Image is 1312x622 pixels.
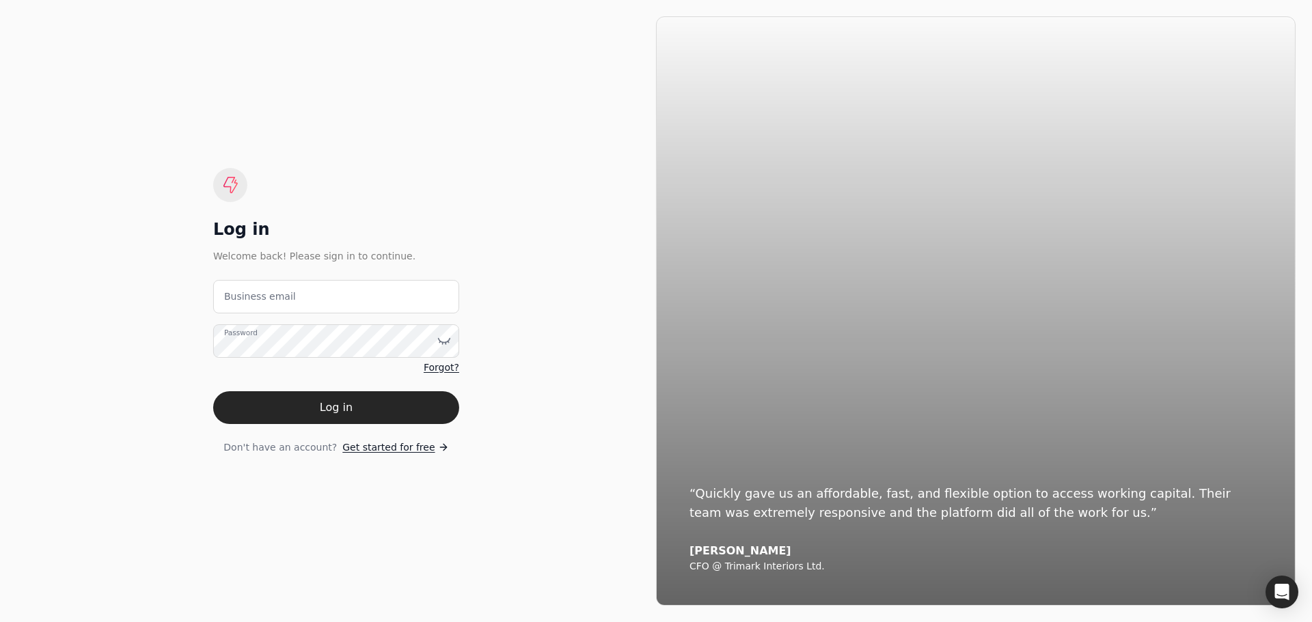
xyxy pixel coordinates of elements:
[224,289,296,304] label: Business email
[1266,576,1298,608] div: Open Intercom Messenger
[213,249,459,264] div: Welcome back! Please sign in to continue.
[689,544,1262,558] div: [PERSON_NAME]
[342,440,435,455] span: Get started for free
[689,484,1262,522] div: “Quickly gave us an affordable, fast, and flexible option to access working capital. Their team w...
[689,561,1262,573] div: CFO @ Trimark Interiors Ltd.
[342,440,448,455] a: Get started for free
[224,327,258,338] label: Password
[213,218,459,240] div: Log in
[223,440,337,455] span: Don't have an account?
[213,391,459,424] button: Log in
[424,361,459,375] a: Forgot?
